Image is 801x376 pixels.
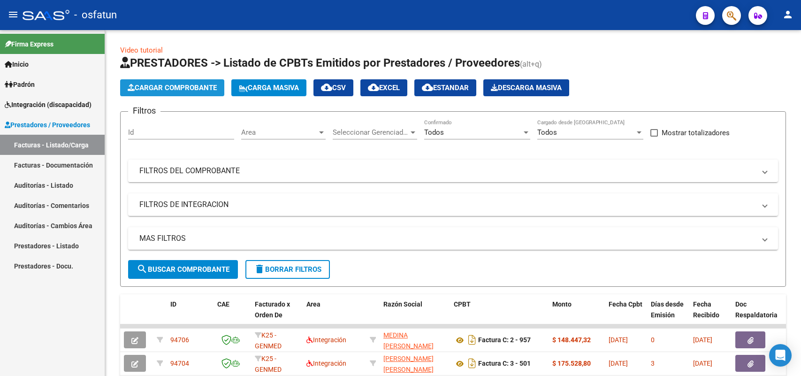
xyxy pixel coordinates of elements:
[651,300,684,319] span: Días desde Emisión
[120,56,520,69] span: PRESTADORES -> Listado de CPBTs Emitidos por Prestadores / Proveedores
[368,82,379,93] mat-icon: cloud_download
[251,294,303,336] datatable-header-cell: Facturado x Orden De
[609,336,628,344] span: [DATE]
[466,332,478,347] i: Descargar documento
[782,9,793,20] mat-icon: person
[769,344,792,367] div: Open Intercom Messenger
[552,360,591,367] strong: $ 175.528,80
[120,79,224,96] button: Cargar Comprobante
[609,360,628,367] span: [DATE]
[368,84,400,92] span: EXCEL
[217,300,229,308] span: CAE
[139,200,755,210] mat-panel-title: FILTROS DE INTEGRACION
[693,336,712,344] span: [DATE]
[5,79,35,90] span: Padrón
[255,355,282,373] span: K25 - GENMED
[549,294,605,336] datatable-header-cell: Monto
[128,104,160,117] h3: Filtros
[306,300,320,308] span: Area
[383,353,446,373] div: 20219990163
[735,300,778,319] span: Doc Respaldatoria
[383,355,434,373] span: [PERSON_NAME] [PERSON_NAME]
[552,336,591,344] strong: $ 148.447,32
[414,79,476,96] button: Estandar
[483,79,569,96] app-download-masive: Descarga masiva de comprobantes (adjuntos)
[651,360,655,367] span: 3
[74,5,117,25] span: - osfatun
[321,82,332,93] mat-icon: cloud_download
[139,166,755,176] mat-panel-title: FILTROS DEL COMPROBANTE
[662,127,730,138] span: Mostrar totalizadores
[128,260,238,279] button: Buscar Comprobante
[478,360,531,368] strong: Factura C: 3 - 501
[383,330,446,350] div: 27314026840
[313,79,353,96] button: CSV
[466,356,478,371] i: Descargar documento
[693,360,712,367] span: [DATE]
[552,300,572,308] span: Monto
[422,82,433,93] mat-icon: cloud_download
[360,79,407,96] button: EXCEL
[483,79,569,96] button: Descarga Masiva
[231,79,306,96] button: Carga Masiva
[454,300,471,308] span: CPBT
[128,193,778,216] mat-expansion-panel-header: FILTROS DE INTEGRACION
[520,60,542,69] span: (alt+q)
[422,84,469,92] span: Estandar
[5,39,53,49] span: Firma Express
[333,128,409,137] span: Seleccionar Gerenciador
[245,260,330,279] button: Borrar Filtros
[170,300,176,308] span: ID
[255,331,282,350] span: K25 - GENMED
[732,294,788,336] datatable-header-cell: Doc Respaldatoria
[139,233,755,244] mat-panel-title: MAS FILTROS
[254,263,265,275] mat-icon: delete
[128,84,217,92] span: Cargar Comprobante
[609,300,642,308] span: Fecha Cpbt
[214,294,251,336] datatable-header-cell: CAE
[167,294,214,336] datatable-header-cell: ID
[128,160,778,182] mat-expansion-panel-header: FILTROS DEL COMPROBANTE
[170,336,189,344] span: 94706
[5,120,90,130] span: Prestadores / Proveedores
[239,84,299,92] span: Carga Masiva
[537,128,557,137] span: Todos
[254,265,321,274] span: Borrar Filtros
[241,128,317,137] span: Area
[5,59,29,69] span: Inicio
[170,360,189,367] span: 94704
[8,9,19,20] mat-icon: menu
[478,337,531,344] strong: Factura C: 2 - 957
[651,336,655,344] span: 0
[306,336,346,344] span: Integración
[306,360,346,367] span: Integración
[424,128,444,137] span: Todos
[693,300,719,319] span: Fecha Recibido
[137,263,148,275] mat-icon: search
[321,84,346,92] span: CSV
[5,100,92,110] span: Integración (discapacidad)
[450,294,549,336] datatable-header-cell: CPBT
[491,84,562,92] span: Descarga Masiva
[120,46,163,54] a: Video tutorial
[383,331,434,350] span: MEDINA [PERSON_NAME]
[137,265,229,274] span: Buscar Comprobante
[128,227,778,250] mat-expansion-panel-header: MAS FILTROS
[303,294,366,336] datatable-header-cell: Area
[255,300,290,319] span: Facturado x Orden De
[380,294,450,336] datatable-header-cell: Razón Social
[383,300,422,308] span: Razón Social
[647,294,689,336] datatable-header-cell: Días desde Emisión
[605,294,647,336] datatable-header-cell: Fecha Cpbt
[689,294,732,336] datatable-header-cell: Fecha Recibido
